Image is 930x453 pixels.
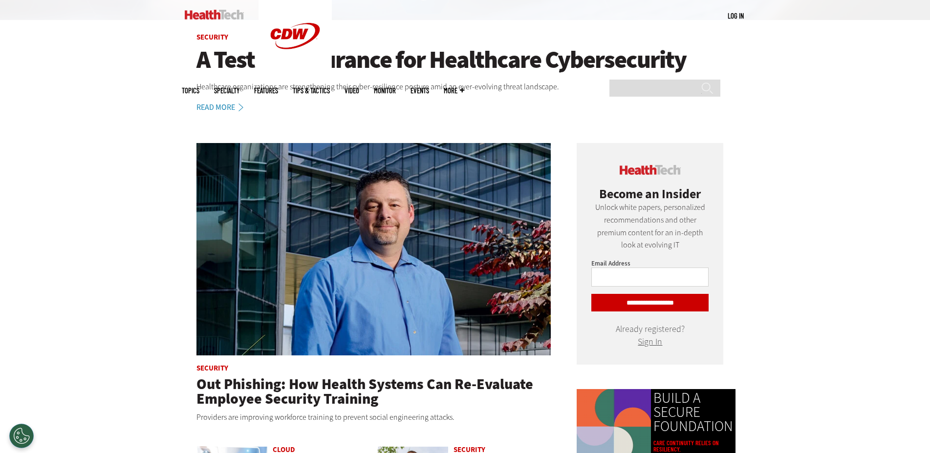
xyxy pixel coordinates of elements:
a: BUILD A SECURE FOUNDATION [653,391,733,434]
label: Email Address [591,259,630,268]
p: Providers are improving workforce training to prevent social engineering attacks. [196,411,551,424]
a: MonITor [374,87,396,94]
a: Security [196,363,228,373]
a: Sign In [638,336,662,348]
a: Read More [196,103,254,111]
span: Specialty [214,87,239,94]
span: Topics [182,87,199,94]
p: Unlock white papers, personalized recommendations and other premium content for an in-depth look ... [591,201,709,251]
button: Open Preferences [9,424,34,448]
img: Scott Currie [196,143,551,356]
img: Home [185,10,244,20]
div: Cookies Settings [9,424,34,448]
a: Events [411,87,429,94]
div: Already registered? [591,326,709,345]
img: cdw insider logo [620,165,681,175]
a: Out Phishing: How Health Systems Can Re-Evaluate Employee Security Training [196,374,533,409]
a: Log in [728,11,744,20]
div: User menu [728,11,744,21]
a: CDW [259,64,332,75]
a: Care continuity relies on resiliency. [653,440,733,453]
a: Scott Currie [196,143,551,357]
span: More [444,87,464,94]
a: Video [345,87,359,94]
a: Features [254,87,278,94]
span: Become an Insider [599,185,701,202]
a: Tips & Tactics [293,87,330,94]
